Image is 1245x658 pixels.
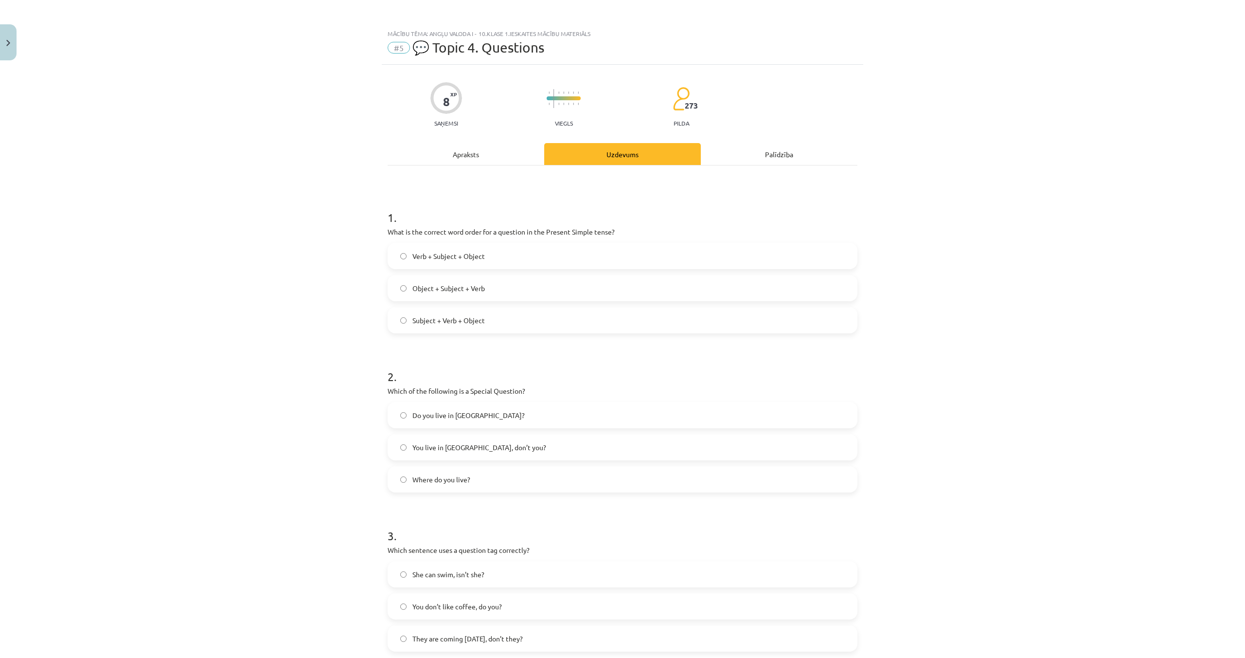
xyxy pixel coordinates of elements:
[563,103,564,105] img: icon-short-line-57e1e144782c952c97e751825c79c345078a6d821885a25fce030b3d8c18986b.svg
[400,285,407,292] input: Object + Subject + Verb
[400,444,407,451] input: You live in [GEOGRAPHIC_DATA], don’t you?
[388,194,857,224] h1: 1 .
[573,103,574,105] img: icon-short-line-57e1e144782c952c97e751825c79c345078a6d821885a25fce030b3d8c18986b.svg
[412,39,544,55] span: 💬 Topic 4. Questions
[555,120,573,127] p: Viegls
[544,143,701,165] div: Uzdevums
[412,475,470,485] span: Where do you live?
[578,103,579,105] img: icon-short-line-57e1e144782c952c97e751825c79c345078a6d821885a25fce030b3d8c18986b.svg
[388,512,857,542] h1: 3 .
[549,103,550,105] img: icon-short-line-57e1e144782c952c97e751825c79c345078a6d821885a25fce030b3d8c18986b.svg
[412,283,485,293] span: Object + Subject + Verb
[388,42,410,54] span: #5
[412,442,546,453] span: You live in [GEOGRAPHIC_DATA], don’t you?
[400,476,407,483] input: Where do you live?
[400,603,407,610] input: You don’t like coffee, do you?
[573,91,574,94] img: icon-short-line-57e1e144782c952c97e751825c79c345078a6d821885a25fce030b3d8c18986b.svg
[568,103,569,105] img: icon-short-line-57e1e144782c952c97e751825c79c345078a6d821885a25fce030b3d8c18986b.svg
[450,91,457,97] span: XP
[578,91,579,94] img: icon-short-line-57e1e144782c952c97e751825c79c345078a6d821885a25fce030b3d8c18986b.svg
[553,89,554,108] img: icon-long-line-d9ea69661e0d244f92f715978eff75569469978d946b2353a9bb055b3ed8787d.svg
[430,120,462,127] p: Saņemsi
[388,353,857,383] h1: 2 .
[412,251,485,261] span: Verb + Subject + Object
[412,569,484,580] span: She can swim, isn’t she?
[558,103,559,105] img: icon-short-line-57e1e144782c952c97e751825c79c345078a6d821885a25fce030b3d8c18986b.svg
[400,636,407,642] input: They are coming [DATE], don’t they?
[673,87,690,111] img: students-c634bb4e5e11cddfef0936a35e636f08e4e9abd3cc4e673bd6f9a4125e45ecb1.svg
[412,410,525,420] span: Do you live in [GEOGRAPHIC_DATA]?
[6,40,10,46] img: icon-close-lesson-0947bae3869378f0d4975bcd49f059093ad1ed9edebbc8119c70593378902aed.svg
[400,253,407,259] input: Verb + Subject + Object
[388,386,857,396] p: Which of the following is a Special Question?
[388,30,857,37] div: Mācību tēma: Angļu valoda i - 10.klase 1.ieskaites mācību materiāls
[388,227,857,237] p: What is the correct word order for a question in the Present Simple tense?
[400,571,407,578] input: She can swim, isn’t she?
[412,315,485,326] span: Subject + Verb + Object
[400,317,407,324] input: Subject + Verb + Object
[685,101,698,110] span: 273
[388,143,544,165] div: Apraksts
[549,91,550,94] img: icon-short-line-57e1e144782c952c97e751825c79c345078a6d821885a25fce030b3d8c18986b.svg
[568,91,569,94] img: icon-short-line-57e1e144782c952c97e751825c79c345078a6d821885a25fce030b3d8c18986b.svg
[388,545,857,555] p: Which sentence uses a question tag correctly?
[558,91,559,94] img: icon-short-line-57e1e144782c952c97e751825c79c345078a6d821885a25fce030b3d8c18986b.svg
[400,412,407,419] input: Do you live in [GEOGRAPHIC_DATA]?
[412,602,502,612] span: You don’t like coffee, do you?
[674,120,689,127] p: pilda
[443,95,450,109] div: 8
[412,634,523,644] span: They are coming [DATE], don’t they?
[701,143,857,165] div: Palīdzība
[563,91,564,94] img: icon-short-line-57e1e144782c952c97e751825c79c345078a6d821885a25fce030b3d8c18986b.svg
